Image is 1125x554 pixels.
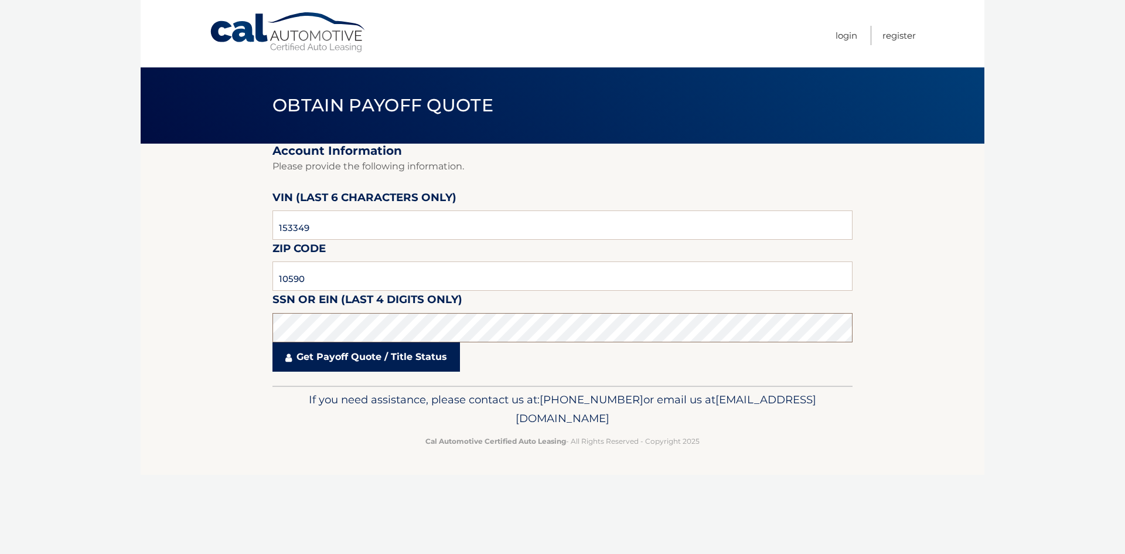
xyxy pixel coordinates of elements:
p: - All Rights Reserved - Copyright 2025 [280,435,845,447]
h2: Account Information [272,144,853,158]
span: [PHONE_NUMBER] [540,393,643,406]
strong: Cal Automotive Certified Auto Leasing [425,437,566,446]
a: Get Payoff Quote / Title Status [272,342,460,372]
a: Login [836,26,857,45]
a: Cal Automotive [209,12,367,53]
p: Please provide the following information. [272,158,853,175]
a: Register [882,26,916,45]
label: SSN or EIN (last 4 digits only) [272,291,462,312]
p: If you need assistance, please contact us at: or email us at [280,390,845,428]
label: VIN (last 6 characters only) [272,189,456,210]
span: Obtain Payoff Quote [272,94,493,116]
label: Zip Code [272,240,326,261]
